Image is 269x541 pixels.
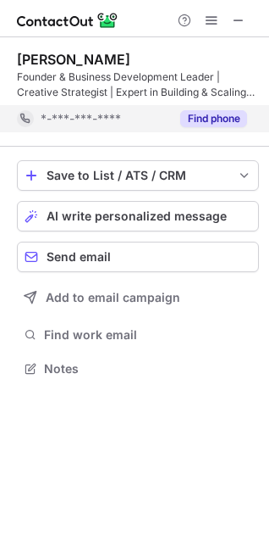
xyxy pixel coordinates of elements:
[46,291,180,304] span: Add to email campaign
[17,51,130,68] div: [PERSON_NAME]
[17,10,118,31] img: ContactOut v5.3.10
[180,110,247,127] button: Reveal Button
[47,169,229,182] div: Save to List / ATS / CRM
[44,361,252,376] span: Notes
[17,70,259,100] div: Founder & Business Development Leader | Creative Strategist | Expert in Building & Scaling Brands
[17,201,259,231] button: AI write personalized message
[44,327,252,343] span: Find work email
[17,242,259,272] button: Send email
[47,250,111,264] span: Send email
[17,323,259,347] button: Find work email
[17,357,259,381] button: Notes
[17,160,259,191] button: save-profile-one-click
[47,209,227,223] span: AI write personalized message
[17,282,259,313] button: Add to email campaign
